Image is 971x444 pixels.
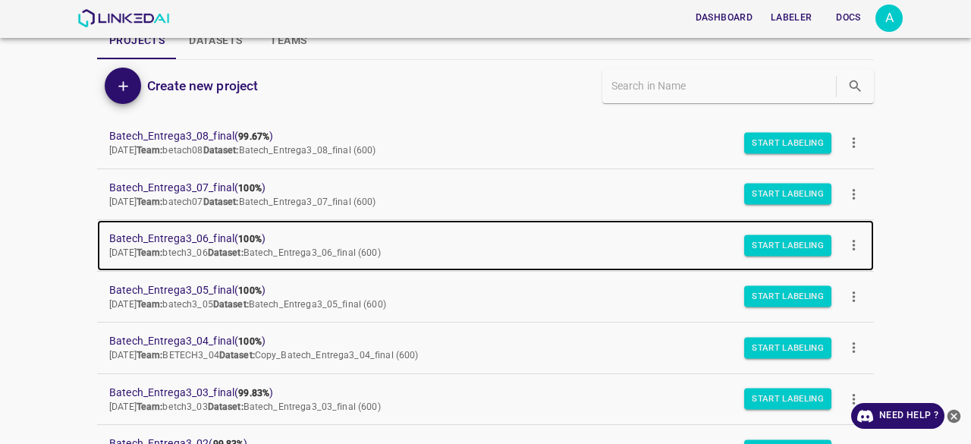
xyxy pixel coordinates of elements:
[690,5,759,30] button: Dashboard
[687,2,762,33] a: Dashboard
[109,299,386,310] span: [DATE] batech3_05 Batech_Entrega3_05_final (600)
[219,350,255,361] b: Dataset:
[744,286,831,307] button: Start Labeling
[837,382,871,416] button: more
[77,9,169,27] img: LinkedAI
[147,75,258,96] h6: Create new project
[203,145,239,156] b: Dataset:
[213,299,249,310] b: Dataset:
[109,180,837,196] span: Batech_Entrega3_07_final ( )
[875,5,903,32] button: Open settings
[821,2,875,33] a: Docs
[208,247,244,258] b: Dataset:
[744,184,831,205] button: Start Labeling
[744,337,831,358] button: Start Labeling
[105,68,141,104] button: Add
[97,272,874,323] a: Batech_Entrega3_05_final(100%)[DATE]Team:batech3_05Dataset:Batech_Entrega3_05_final (600)
[238,131,269,142] b: 99.67%
[208,401,244,412] b: Dataset:
[109,247,381,258] span: [DATE] btech3_06 Batech_Entrega3_06_final (600)
[238,336,262,347] b: 100%
[762,2,821,33] a: Labeler
[97,374,874,425] a: Batech_Entrega3_03_final(99.83%)[DATE]Team:betch3_03Dataset:Batech_Entrega3_03_final (600)
[109,197,376,207] span: [DATE] batech07 Batech_Entrega3_07_final (600)
[109,350,418,361] span: [DATE] BETECH3_04 Copy_Batech_Entrega3_04_final (600)
[238,183,262,194] b: 100%
[837,279,871,313] button: more
[837,331,871,365] button: more
[851,403,944,429] a: Need Help ?
[109,231,837,247] span: Batech_Entrega3_06_final ( )
[137,401,163,412] b: Team:
[765,5,818,30] button: Labeler
[137,299,163,310] b: Team:
[203,197,239,207] b: Dataset:
[109,145,376,156] span: [DATE] betach08 Batech_Entrega3_08_final (600)
[109,128,837,144] span: Batech_Entrega3_08_final ( )
[97,118,874,168] a: Batech_Entrega3_08_final(99.67%)[DATE]Team:betach08Dataset:Batech_Entrega3_08_final (600)
[824,5,872,30] button: Docs
[744,389,831,410] button: Start Labeling
[97,169,874,220] a: Batech_Entrega3_07_final(100%)[DATE]Team:batech07Dataset:Batech_Entrega3_07_final (600)
[744,235,831,256] button: Start Labeling
[837,177,871,211] button: more
[109,401,381,412] span: [DATE] betch3_03 Batech_Entrega3_03_final (600)
[254,23,322,59] button: Teams
[137,350,163,361] b: Team:
[109,282,837,298] span: Batech_Entrega3_05_final ( )
[109,333,837,349] span: Batech_Entrega3_04_final ( )
[238,234,262,244] b: 100%
[837,126,871,160] button: more
[875,5,903,32] div: A
[944,403,963,429] button: close-help
[238,285,262,296] b: 100%
[97,220,874,271] a: Batech_Entrega3_06_final(100%)[DATE]Team:btech3_06Dataset:Batech_Entrega3_06_final (600)
[840,71,871,102] button: search
[177,23,254,59] button: Datasets
[137,247,163,258] b: Team:
[141,75,258,96] a: Create new project
[837,228,871,263] button: more
[109,385,837,401] span: Batech_Entrega3_03_final ( )
[137,197,163,207] b: Team:
[744,132,831,153] button: Start Labeling
[611,75,833,97] input: Search in Name
[97,23,177,59] button: Projects
[238,388,269,398] b: 99.83%
[137,145,163,156] b: Team:
[97,323,874,373] a: Batech_Entrega3_04_final(100%)[DATE]Team:BETECH3_04Dataset:Copy_Batech_Entrega3_04_final (600)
